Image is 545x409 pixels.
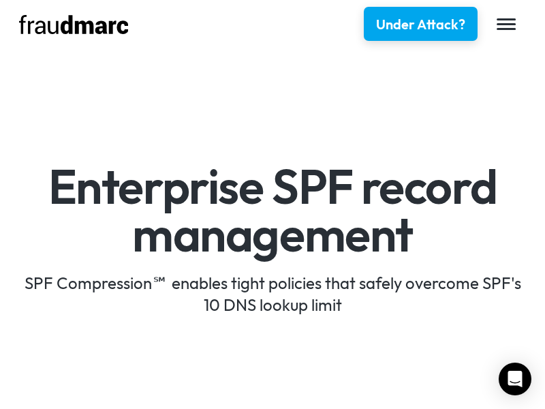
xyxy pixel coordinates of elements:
[19,162,526,258] h1: Enterprise SPF record management
[376,15,465,34] div: Under Attack?
[19,272,526,316] div: SPF Compression℠ enables tight policies that safely overcome SPF's 10 DNS lookup limit
[487,9,526,40] div: menu
[499,363,531,395] div: Open Intercom Messenger
[364,7,478,41] a: Under Attack?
